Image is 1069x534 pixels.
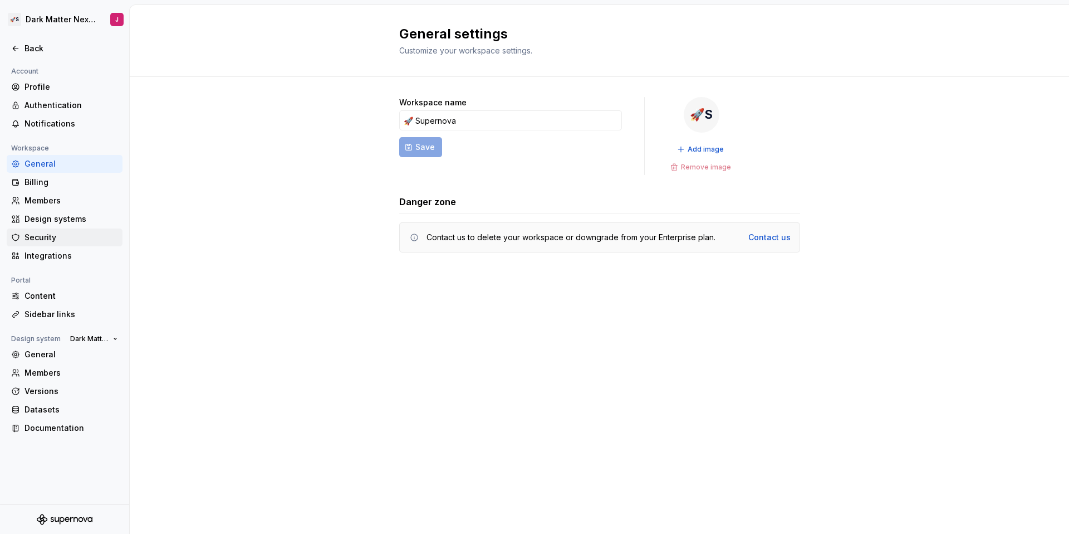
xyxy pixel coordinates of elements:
button: 🚀SDark Matter Next GenJ [2,7,127,32]
div: Portal [7,274,35,287]
div: Content [24,290,118,302]
div: Contact us to delete your workspace or downgrade from your Enterprise plan. [426,232,715,243]
div: Members [24,367,118,378]
h3: Danger zone [399,195,456,208]
div: J [115,15,119,24]
h2: General settings [399,25,787,43]
div: 🚀S [8,13,21,26]
a: Datasets [7,401,122,419]
a: Profile [7,78,122,96]
a: General [7,155,122,173]
div: Sidebar links [24,309,118,320]
div: Workspace [7,142,53,155]
a: Members [7,364,122,382]
div: Security [24,232,118,243]
div: Documentation [24,423,118,434]
a: Back [7,40,122,57]
div: Design system [7,332,65,346]
span: Customize your workspace settings. [399,46,532,55]
a: Security [7,229,122,246]
a: Contact us [748,232,791,243]
a: Members [7,192,122,210]
div: Profile [24,81,118,93]
a: Content [7,287,122,305]
div: Members [24,195,118,206]
button: Add image [674,142,729,157]
span: Add image [688,145,724,154]
div: General [24,349,118,360]
div: Datasets [24,404,118,415]
div: General [24,158,118,169]
div: Billing [24,177,118,188]
label: Workspace name [399,97,467,108]
span: Dark Matter Next Gen [70,334,109,343]
div: Design systems [24,213,118,225]
a: Authentication [7,96,122,114]
div: Authentication [24,100,118,111]
div: Account [7,65,43,78]
a: Integrations [7,247,122,265]
a: General [7,346,122,363]
div: Notifications [24,118,118,129]
a: Versions [7,382,122,400]
a: Sidebar links [7,305,122,323]
div: Integrations [24,250,118,261]
a: Billing [7,173,122,191]
div: 🚀S [684,97,719,133]
svg: Supernova Logo [37,514,92,525]
a: Documentation [7,419,122,437]
a: Notifications [7,115,122,133]
a: Design systems [7,210,122,228]
div: Back [24,43,118,54]
div: Versions [24,386,118,397]
div: Dark Matter Next Gen [26,14,97,25]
